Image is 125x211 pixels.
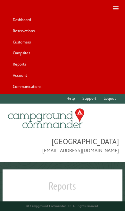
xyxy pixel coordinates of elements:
[10,82,44,91] a: Communications
[10,70,30,80] a: Account
[10,37,34,47] a: Customers
[10,26,37,36] a: Reservations
[63,94,78,104] a: Help
[6,106,86,131] img: Campground Commander
[100,94,119,104] a: Logout
[10,48,33,58] a: Campsites
[6,136,119,154] span: [GEOGRAPHIC_DATA] [EMAIL_ADDRESS][DOMAIN_NAME]
[79,94,99,104] a: Support
[6,180,119,197] h1: Reports
[10,15,34,25] a: Dashboard
[10,59,29,69] a: Reports
[26,204,99,208] small: © Campground Commander LLC. All rights reserved.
